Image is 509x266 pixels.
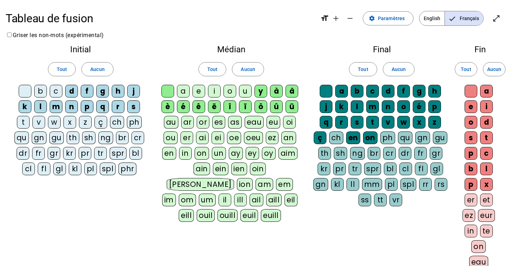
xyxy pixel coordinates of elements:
span: English [419,11,444,25]
div: spr [364,162,381,175]
div: n [65,100,78,113]
div: l [34,100,47,113]
div: eill [179,209,194,222]
h2: Fin [462,45,498,54]
div: ë [208,100,221,113]
div: spl [400,178,417,191]
div: pr [333,162,346,175]
div: cl [22,162,35,175]
div: qu [14,131,29,144]
h2: Final [312,45,451,54]
div: t [480,131,493,144]
h2: Initial [11,45,150,54]
button: Tout [349,62,377,76]
div: fl [38,162,50,175]
div: ouil [197,209,215,222]
button: Entrer en plein écran [489,11,503,25]
div: gn [415,131,430,144]
div: p [465,147,477,160]
div: et [480,194,493,206]
span: Aucun [241,65,255,73]
mat-icon: add [332,14,340,23]
div: w [397,116,410,129]
div: br [368,147,380,160]
div: s [127,100,140,113]
div: en [162,147,176,160]
span: Français [445,11,483,25]
button: Tout [48,62,76,76]
div: d [480,116,493,129]
span: Tout [207,65,217,73]
button: Diminuer la taille de la police [343,11,357,25]
div: oe [227,131,241,144]
div: o [397,100,410,113]
div: gu [433,131,447,144]
div: k [19,100,31,113]
div: d [65,85,78,97]
div: ez [266,131,278,144]
div: [PERSON_NAME] [167,178,234,191]
div: ng [350,147,365,160]
mat-icon: open_in_full [492,14,501,23]
div: fr [32,147,45,160]
div: o [223,85,236,97]
div: oy [262,147,276,160]
input: Griser les non-mots (expérimental) [7,32,12,37]
div: h [112,85,124,97]
div: rs [435,178,447,191]
div: euil [240,209,258,222]
div: im [162,194,176,206]
div: br [116,131,129,144]
div: eur [478,209,495,222]
div: ch [110,116,124,129]
div: sh [334,147,347,160]
button: Aucun [81,62,113,76]
div: v [382,116,394,129]
div: l [480,162,493,175]
div: er [465,194,477,206]
div: gr [430,147,442,160]
div: eil [284,194,298,206]
div: au [164,116,178,129]
div: kr [63,147,76,160]
mat-icon: settings [369,15,375,22]
div: fl [415,162,428,175]
div: û [270,100,283,113]
div: ph [380,131,395,144]
div: x [480,178,493,191]
div: g [413,85,425,97]
div: u [239,85,252,97]
div: em [276,178,293,191]
div: m [366,100,379,113]
div: ai [196,131,209,144]
div: qu [398,131,412,144]
div: ch [329,131,343,144]
div: ng [98,131,113,144]
div: â [286,85,298,97]
div: ey [246,147,259,160]
div: vr [390,194,402,206]
div: c [366,85,379,97]
div: eu [266,116,280,129]
div: a [177,85,190,97]
button: Augmenter la taille de la police [329,11,343,25]
div: pl [84,162,97,175]
div: ü [286,100,298,113]
div: or [197,116,209,129]
div: oi [283,116,296,129]
div: f [397,85,410,97]
div: kl [331,178,344,191]
div: cr [131,131,144,144]
div: n [382,100,394,113]
div: ein [213,162,229,175]
span: Tout [461,65,471,73]
div: é [177,100,190,113]
div: s [465,131,477,144]
div: p [428,100,441,113]
div: in [179,147,192,160]
div: w [48,116,61,129]
div: b [465,162,477,175]
div: mm [362,178,382,191]
button: Tout [198,62,226,76]
div: gu [49,131,64,144]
